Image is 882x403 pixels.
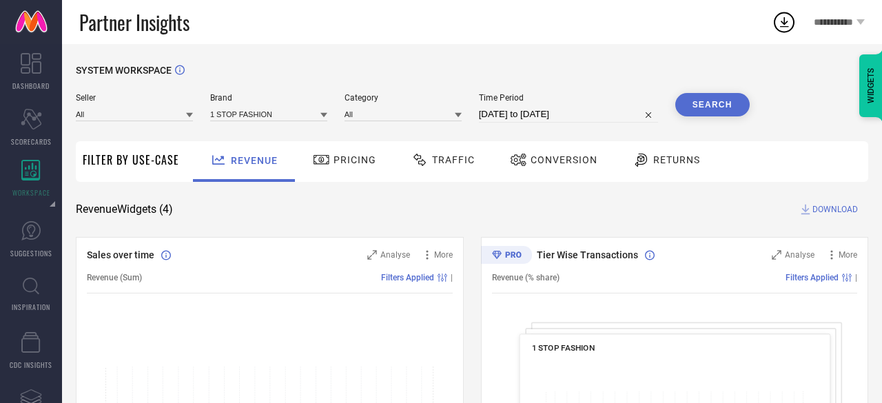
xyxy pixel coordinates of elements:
[785,250,814,260] span: Analyse
[434,250,453,260] span: More
[10,248,52,258] span: SUGGESTIONS
[334,154,376,165] span: Pricing
[812,203,858,216] span: DOWNLOAD
[76,93,193,103] span: Seller
[531,343,595,353] span: 1 STOP FASHION
[76,203,173,216] span: Revenue Widgets ( 4 )
[12,81,50,91] span: DASHBOARD
[210,93,327,103] span: Brand
[87,249,154,260] span: Sales over time
[10,360,52,370] span: CDC INSIGHTS
[451,273,453,282] span: |
[537,249,638,260] span: Tier Wise Transactions
[83,152,179,168] span: Filter By Use-Case
[87,273,142,282] span: Revenue (Sum)
[839,250,857,260] span: More
[479,93,658,103] span: Time Period
[345,93,462,103] span: Category
[653,154,700,165] span: Returns
[380,250,410,260] span: Analyse
[481,246,532,267] div: Premium
[79,8,189,37] span: Partner Insights
[772,250,781,260] svg: Zoom
[367,250,377,260] svg: Zoom
[12,187,50,198] span: WORKSPACE
[786,273,839,282] span: Filters Applied
[479,106,658,123] input: Select time period
[76,65,172,76] span: SYSTEM WORKSPACE
[772,10,797,34] div: Open download list
[432,154,475,165] span: Traffic
[381,273,434,282] span: Filters Applied
[531,154,597,165] span: Conversion
[492,273,560,282] span: Revenue (% share)
[231,155,278,166] span: Revenue
[855,273,857,282] span: |
[12,302,50,312] span: INSPIRATION
[11,136,52,147] span: SCORECARDS
[675,93,750,116] button: Search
